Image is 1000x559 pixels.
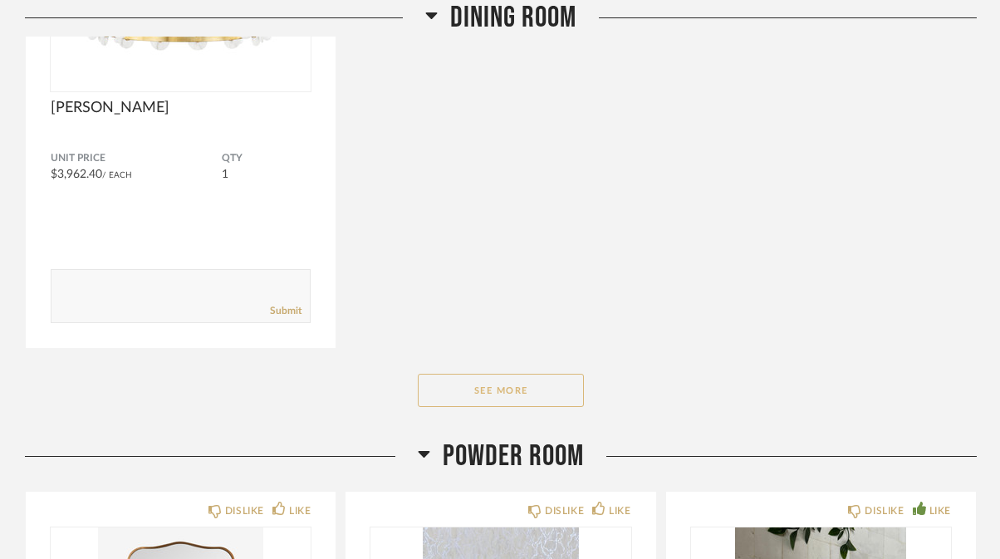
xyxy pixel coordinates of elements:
div: LIKE [609,503,630,519]
button: See More [418,374,584,407]
span: Powder Room [443,439,584,474]
span: Unit Price [51,152,222,165]
div: LIKE [929,503,951,519]
div: LIKE [289,503,311,519]
span: QTY [222,152,311,165]
span: [PERSON_NAME] [51,99,311,117]
span: $3,962.40 [51,169,102,180]
span: / Each [102,171,132,179]
div: DISLIKE [225,503,264,519]
div: DISLIKE [865,503,904,519]
span: 1 [222,169,228,180]
a: Submit [270,304,301,318]
div: DISLIKE [545,503,584,519]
